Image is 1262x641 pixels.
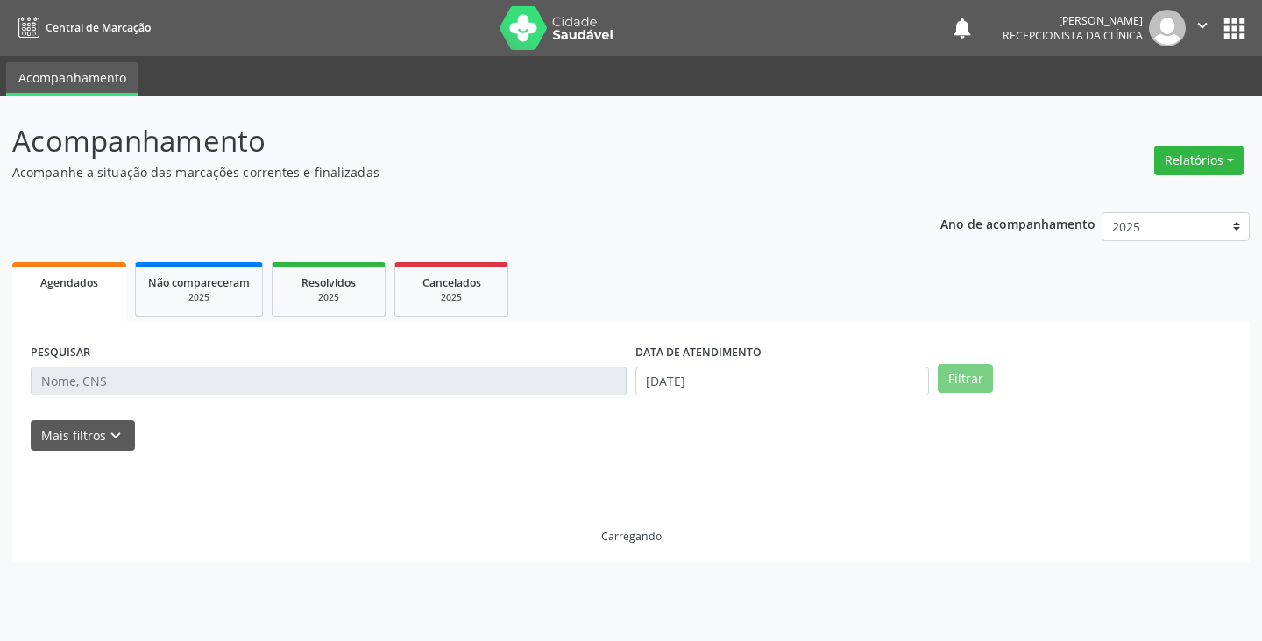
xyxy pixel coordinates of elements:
[950,16,975,40] button: notifications
[148,275,250,290] span: Não compareceram
[940,212,1095,234] p: Ano de acompanhamento
[285,291,372,304] div: 2025
[31,367,627,396] input: Nome, CNS
[31,339,90,367] label: PESQUISAR
[1003,28,1143,43] span: Recepcionista da clínica
[601,529,662,544] div: Carregando
[6,62,138,96] a: Acompanhamento
[635,339,762,367] label: DATA DE ATENDIMENTO
[1003,13,1143,28] div: [PERSON_NAME]
[938,364,993,394] button: Filtrar
[1186,10,1219,46] button: 
[635,367,929,396] input: Selecione um intervalo
[148,291,250,304] div: 2025
[40,275,98,290] span: Agendados
[1154,146,1244,175] button: Relatórios
[301,275,356,290] span: Resolvidos
[46,20,151,35] span: Central de Marcação
[1193,16,1212,35] i: 
[12,13,151,42] a: Central de Marcação
[106,426,125,445] i: keyboard_arrow_down
[1149,10,1186,46] img: img
[422,275,481,290] span: Cancelados
[408,291,495,304] div: 2025
[12,119,878,163] p: Acompanhamento
[1219,13,1250,44] button: apps
[12,163,878,182] p: Acompanhe a situação das marcações correntes e finalizadas
[31,420,135,451] button: Mais filtroskeyboard_arrow_down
